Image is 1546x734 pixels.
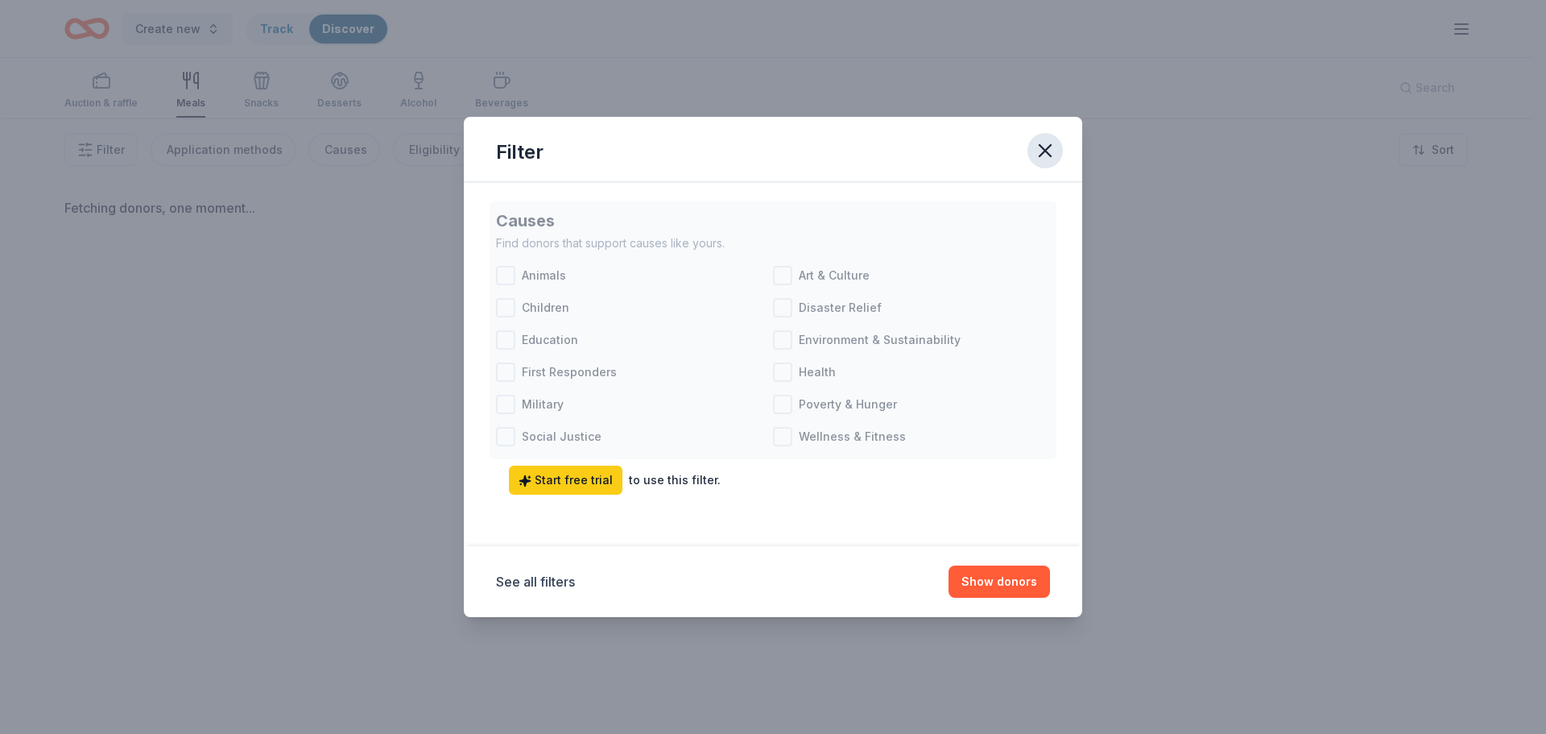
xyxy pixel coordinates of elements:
a: Start free trial [509,466,622,495]
div: to use this filter. [629,471,721,490]
div: Filter [496,139,544,165]
button: Show donors [949,566,1050,598]
button: See all filters [496,572,575,591]
span: Start free trial [519,471,613,490]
